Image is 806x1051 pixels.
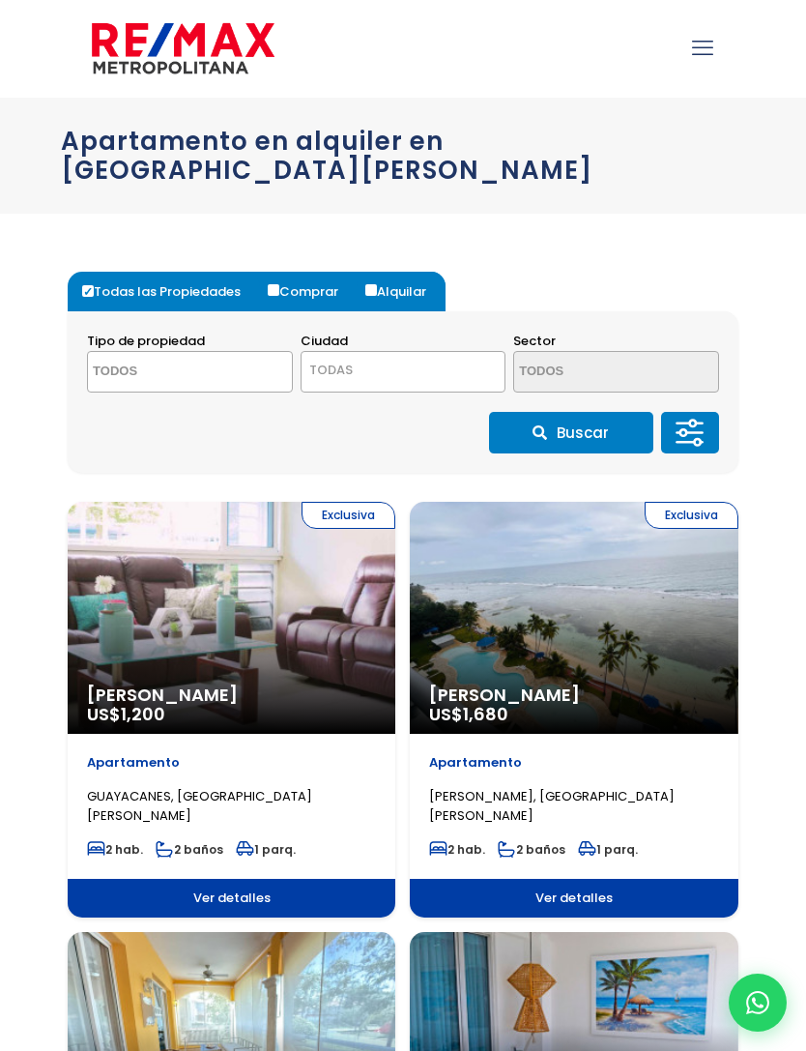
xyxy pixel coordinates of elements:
span: Tipo de propiedad [87,332,205,350]
span: Exclusiva [302,502,395,529]
span: [PERSON_NAME] [87,686,376,705]
span: GUAYACANES, [GEOGRAPHIC_DATA][PERSON_NAME] [87,787,312,825]
a: Exclusiva [PERSON_NAME] US$1,680 Apartamento [PERSON_NAME], [GEOGRAPHIC_DATA][PERSON_NAME] 2 hab.... [410,502,737,918]
a: mobile menu [686,32,719,65]
span: 2 hab. [87,841,143,858]
span: TODAS [302,357,505,384]
span: US$ [87,702,165,726]
span: 2 hab. [429,841,485,858]
span: Sector [513,332,556,350]
span: 1 parq. [236,841,296,858]
img: remax-metropolitana-logo [92,19,274,77]
span: TODAS [309,361,353,379]
span: Ver detalles [68,879,395,918]
p: Apartamento [87,753,376,773]
span: 1,680 [463,702,508,726]
span: 1 parq. [578,841,638,858]
label: Comprar [263,272,358,311]
input: Todas las Propiedades [82,285,94,297]
span: TODAS [301,351,506,393]
button: Buscar [489,412,653,453]
textarea: Search [88,352,252,394]
span: 1,200 [121,702,165,726]
span: Ciudad [301,332,348,350]
span: 2 baños [156,841,223,858]
span: 2 baños [498,841,565,858]
span: US$ [429,702,508,726]
input: Alquilar [365,284,377,296]
span: [PERSON_NAME], [GEOGRAPHIC_DATA][PERSON_NAME] [429,787,675,825]
span: Exclusiva [645,502,738,529]
span: Ver detalles [410,879,737,918]
a: Exclusiva [PERSON_NAME] US$1,200 Apartamento GUAYACANES, [GEOGRAPHIC_DATA][PERSON_NAME] 2 hab. 2 ... [68,502,395,918]
p: Apartamento [429,753,718,773]
span: [PERSON_NAME] [429,686,718,705]
textarea: Search [514,352,678,394]
h1: Apartamento en alquiler en [GEOGRAPHIC_DATA][PERSON_NAME] [61,127,745,185]
input: Comprar [268,284,279,296]
label: Todas las Propiedades [77,272,260,311]
label: Alquilar [360,272,446,311]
